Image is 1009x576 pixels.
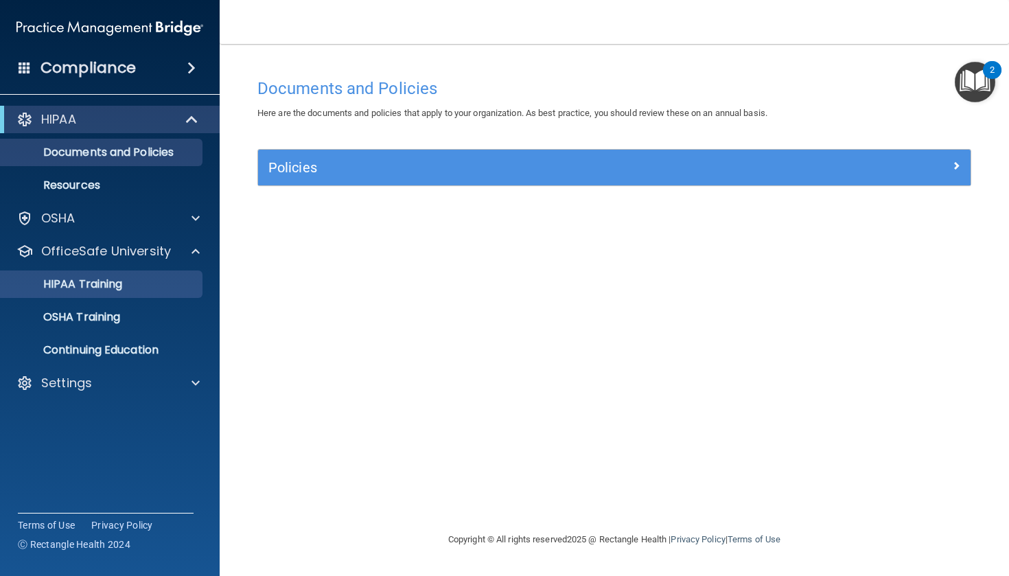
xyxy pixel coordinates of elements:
a: Settings [16,375,200,391]
a: Privacy Policy [91,518,153,532]
p: OfficeSafe University [41,243,171,260]
div: 2 [990,70,995,88]
p: HIPAA [41,111,76,128]
p: Resources [9,178,196,192]
p: Continuing Education [9,343,196,357]
a: OfficeSafe University [16,243,200,260]
h5: Policies [268,160,782,175]
img: PMB logo [16,14,203,42]
a: Terms of Use [18,518,75,532]
p: HIPAA Training [9,277,122,291]
div: Copyright © All rights reserved 2025 @ Rectangle Health | | [364,518,865,562]
a: OSHA [16,210,200,227]
p: OSHA [41,210,76,227]
span: Ⓒ Rectangle Health 2024 [18,538,130,551]
h4: Compliance [40,58,136,78]
span: Here are the documents and policies that apply to your organization. As best practice, you should... [257,108,767,118]
button: Open Resource Center, 2 new notifications [955,62,995,102]
a: Terms of Use [728,534,780,544]
p: Settings [41,375,92,391]
a: Policies [268,157,960,178]
h4: Documents and Policies [257,80,971,97]
p: Documents and Policies [9,146,196,159]
a: HIPAA [16,111,199,128]
a: Privacy Policy [671,534,725,544]
p: OSHA Training [9,310,120,324]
